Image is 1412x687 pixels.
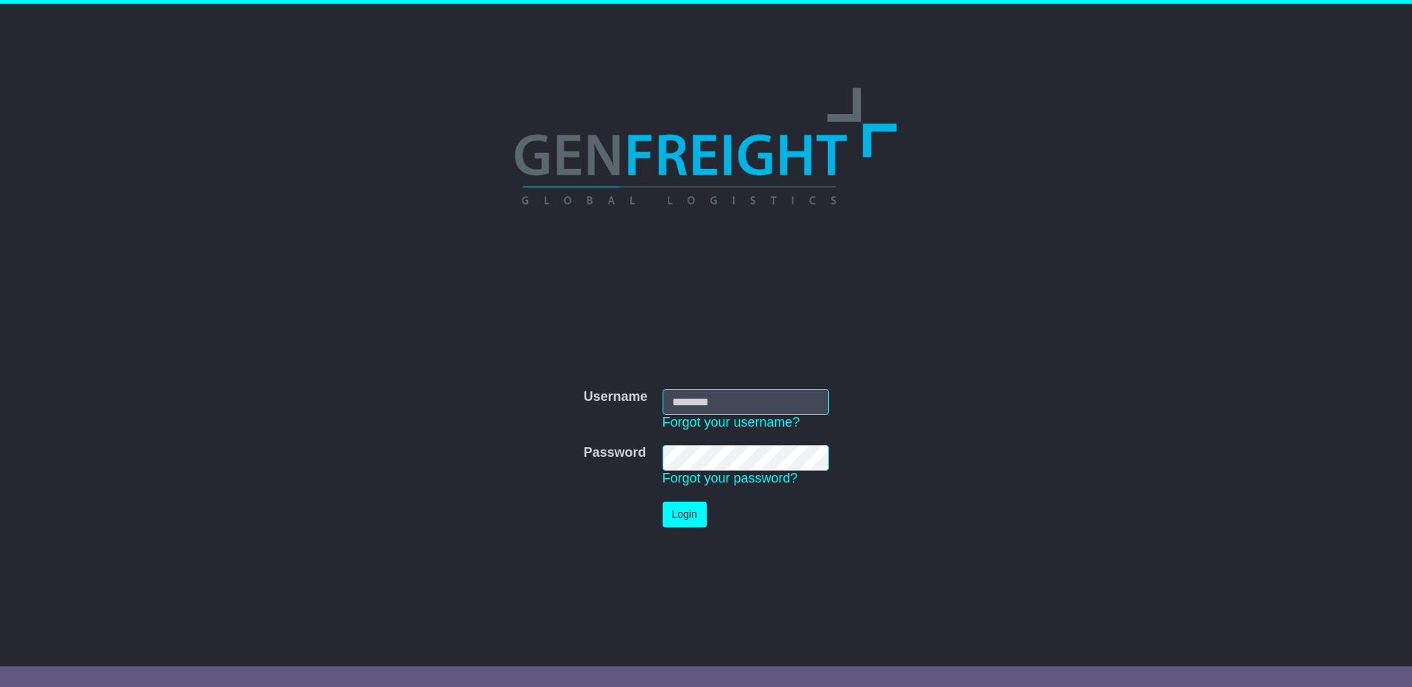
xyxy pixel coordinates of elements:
[663,471,798,485] a: Forgot your password?
[663,415,800,430] a: Forgot your username?
[583,389,647,405] label: Username
[511,83,900,208] img: GenFreight Global Logistics Pty Ltd
[583,445,646,461] label: Password
[663,502,707,527] button: Login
